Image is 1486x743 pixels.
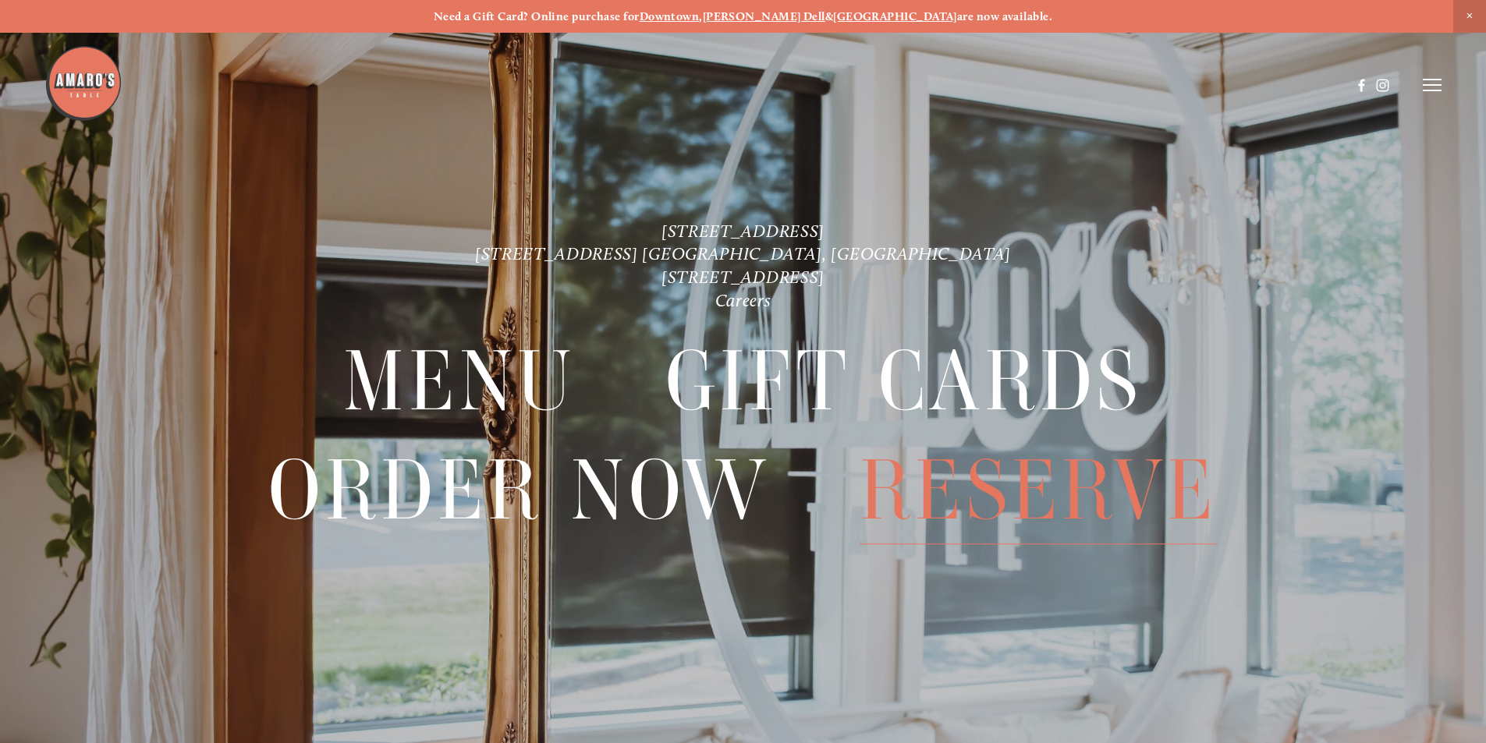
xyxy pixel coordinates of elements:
[343,328,576,436] span: Menu
[268,437,770,543] a: Order Now
[434,9,640,23] strong: Need a Gift Card? Online purchase for
[640,9,700,23] a: Downtown
[661,267,825,288] a: [STREET_ADDRESS]
[833,9,957,23] a: [GEOGRAPHIC_DATA]
[475,243,1011,264] a: [STREET_ADDRESS] [GEOGRAPHIC_DATA], [GEOGRAPHIC_DATA]
[860,437,1218,543] a: Reserve
[44,44,122,122] img: Amaro's Table
[715,290,771,311] a: Careers
[268,437,770,544] span: Order Now
[703,9,825,23] a: [PERSON_NAME] Dell
[665,328,1143,435] a: Gift Cards
[343,328,576,435] a: Menu
[699,9,702,23] strong: ,
[661,221,825,242] a: [STREET_ADDRESS]
[825,9,833,23] strong: &
[957,9,1052,23] strong: are now available.
[860,437,1218,544] span: Reserve
[665,328,1143,436] span: Gift Cards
